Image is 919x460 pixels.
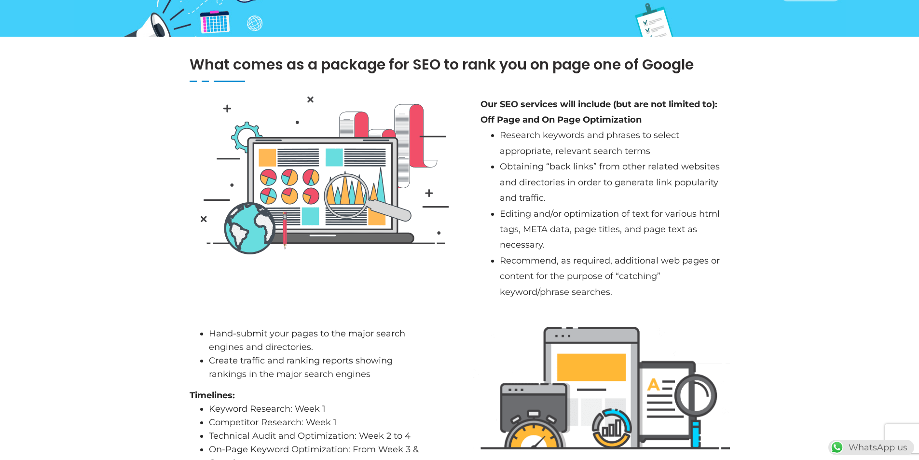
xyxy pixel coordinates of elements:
[209,402,427,416] li: Keyword Research: Week 1
[190,390,235,401] b: Timelines:
[500,206,725,253] li: Editing and/or optimization of text for various html tags, META data, page titles, and page text ...
[209,354,427,381] li: Create traffic and ranking reports showing rankings in the major search engines
[500,253,725,300] li: Recommend, as required, additional web pages or content for the purpose of “catching” keyword/phr...
[480,114,642,125] strong: Off Page and On Page Optimization
[500,127,725,159] li: Research keywords and phrases to select appropriate, relevant search terms
[480,99,717,110] strong: Our SEO services will include (but are not limited to):
[209,416,427,429] li: Competitor Research: Week 1
[500,159,725,206] li: Obtaining “back links” from other related websites and directories in order to generate link popu...
[829,440,845,455] img: WhatsApp
[209,429,427,443] li: Technical Audit and Optimization: Week 2 to 4
[190,56,730,73] h2: What comes as a package for SEO to rank you on page one of Google
[828,440,914,455] div: WhatsApp us
[828,442,914,453] a: WhatsAppWhatsApp us
[209,327,427,354] li: Hand-submit your pages to the major search engines and directories.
